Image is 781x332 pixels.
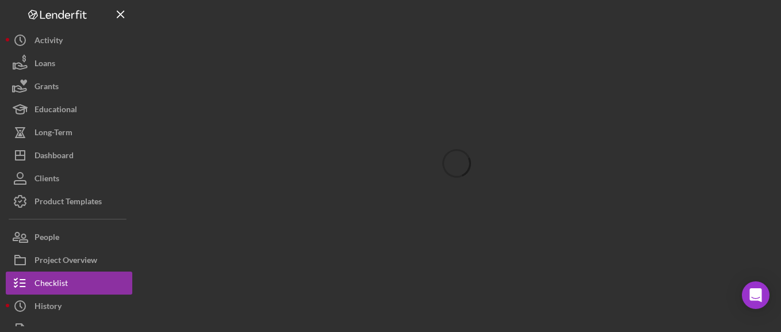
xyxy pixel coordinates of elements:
div: Loans [35,52,55,78]
button: Product Templates [6,190,132,213]
button: Project Overview [6,249,132,272]
div: Checklist [35,272,68,297]
div: Clients [35,167,59,193]
div: Activity [35,29,63,55]
div: Educational [35,98,77,124]
button: Clients [6,167,132,190]
div: Open Intercom Messenger [742,281,769,309]
div: Long-Term [35,121,72,147]
button: Dashboard [6,144,132,167]
button: Grants [6,75,132,98]
div: Project Overview [35,249,97,274]
div: Grants [35,75,59,101]
div: Dashboard [35,144,74,170]
div: People [35,226,59,251]
button: Loans [6,52,132,75]
div: History [35,295,62,320]
button: Long-Term [6,121,132,144]
button: People [6,226,132,249]
button: Activity [6,29,132,52]
button: Checklist [6,272,132,295]
div: Product Templates [35,190,102,216]
button: Educational [6,98,132,121]
button: History [6,295,132,318]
